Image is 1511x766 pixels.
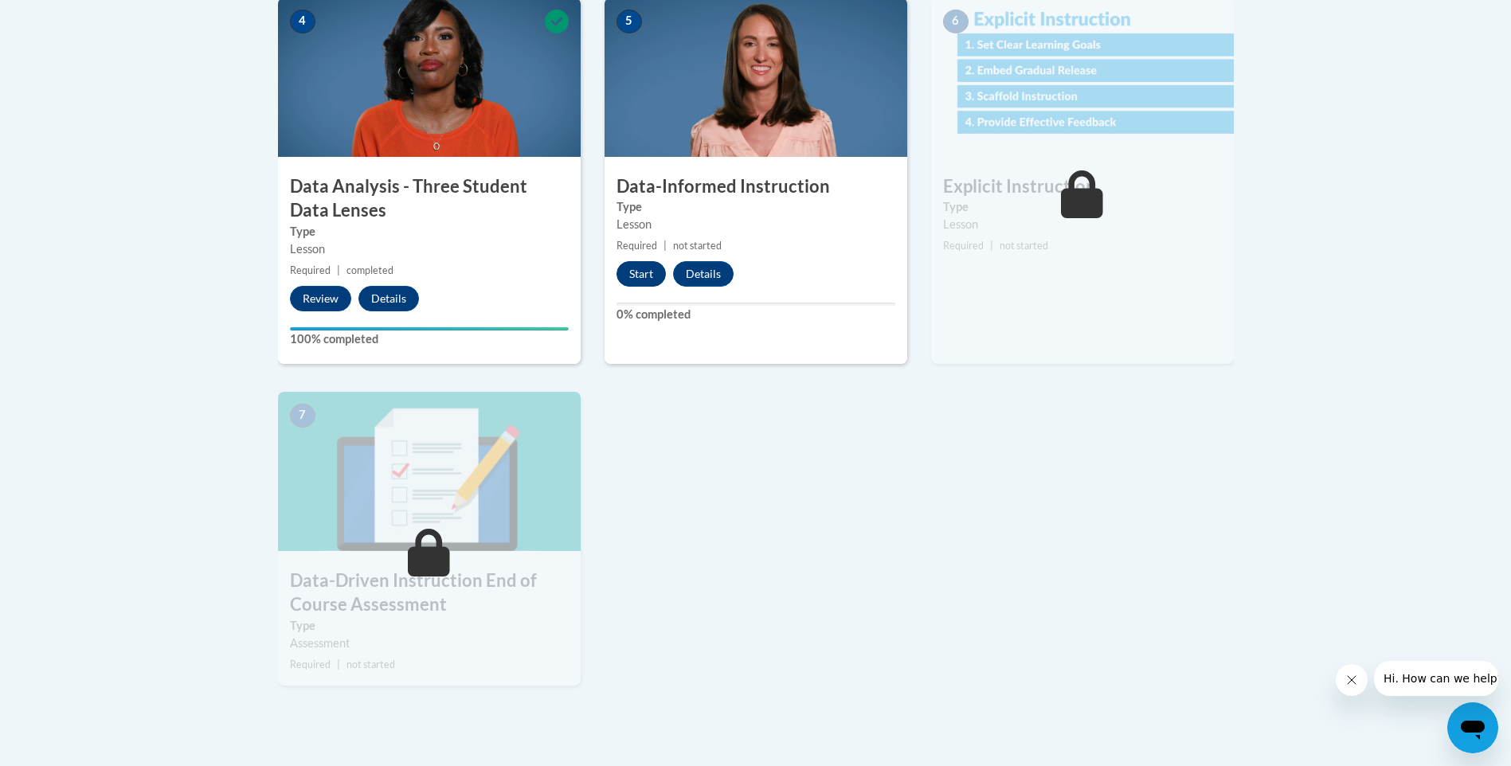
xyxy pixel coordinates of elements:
[346,659,395,670] span: not started
[617,261,666,287] button: Start
[290,659,331,670] span: Required
[605,174,907,199] h3: Data-Informed Instruction
[943,198,1222,216] label: Type
[673,261,734,287] button: Details
[943,10,969,33] span: 6
[990,240,993,252] span: |
[278,174,581,224] h3: Data Analysis - Three Student Data Lenses
[664,240,667,252] span: |
[617,10,642,33] span: 5
[290,330,569,348] label: 100% completed
[617,216,895,233] div: Lesson
[931,174,1234,199] h3: Explicit Instruction
[617,306,895,323] label: 0% completed
[290,617,569,635] label: Type
[290,635,569,652] div: Assessment
[346,264,393,276] span: completed
[290,264,331,276] span: Required
[290,240,569,258] div: Lesson
[1374,661,1498,696] iframe: Message from company
[337,264,340,276] span: |
[617,198,895,216] label: Type
[278,569,581,618] h3: Data-Driven Instruction End of Course Assessment
[617,240,657,252] span: Required
[673,240,722,252] span: not started
[358,286,419,311] button: Details
[943,216,1222,233] div: Lesson
[290,327,569,330] div: Your progress
[278,392,581,551] img: Course Image
[1447,702,1498,753] iframe: Button to launch messaging window
[290,223,569,240] label: Type
[290,10,315,33] span: 4
[290,404,315,428] span: 7
[1336,664,1368,696] iframe: Close message
[337,659,340,670] span: |
[943,240,984,252] span: Required
[1000,240,1048,252] span: not started
[10,11,129,24] span: Hi. How can we help?
[290,286,351,311] button: Review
